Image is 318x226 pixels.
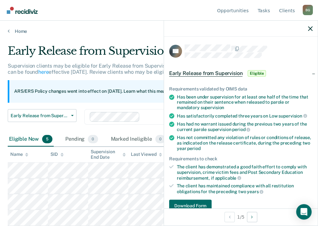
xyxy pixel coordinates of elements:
[38,69,49,75] a: here
[8,132,54,146] div: Eligible Now
[11,113,68,118] span: Early Release from Supervision
[164,63,318,84] div: Early Release from SupervisionEligible
[232,127,250,132] span: period
[303,5,313,15] button: Profile dropdown button
[169,70,242,77] span: Early Release from Supervision
[7,7,38,14] img: Recidiviz
[215,175,241,181] span: applicable
[177,94,313,110] div: Has been under supervision for at least one half of the time that remained on their sentence when...
[42,135,52,143] span: 5
[187,146,200,151] span: period
[177,113,313,119] div: Has satisfactorily completed three years on Low
[10,152,28,157] div: Name
[247,189,263,194] span: years
[8,63,291,75] p: Supervision clients may be eligible for Early Release from Supervision if they meet certain crite...
[201,105,224,110] span: supervision
[169,86,313,92] div: Requirements validated by OIMS data
[131,152,162,157] div: Last Viewed
[88,135,98,143] span: 0
[91,149,126,160] div: Supervision End Date
[303,5,313,15] div: B G
[110,132,167,146] div: Marked Ineligible
[8,44,294,63] div: Early Release from Supervision
[296,204,312,220] div: Open Intercom Messenger
[164,208,318,225] div: 1 / 5
[224,212,235,222] button: Previous Opportunity
[50,152,64,157] div: SID
[169,156,313,162] div: Requirements to check
[8,28,310,34] a: Home
[169,200,212,212] button: Download Form
[169,200,313,212] a: Navigate to form link
[177,183,313,194] div: The client has maintained compliance with all restitution obligations for the preceding two
[177,135,313,151] div: Has not committed any violation of rules or conditions of release, as indicated on the release ce...
[278,113,307,118] span: supervision
[247,212,257,222] button: Next Opportunity
[248,70,266,77] span: Eligible
[14,88,195,95] p: ARS/ERS Policy changes went into effect on [DATE]. Learn what this means for you:
[155,135,165,143] span: 0
[177,164,313,181] div: The client has demonstrated a good faith effort to comply with supervision, crime victim fees and...
[177,121,313,132] div: Has had no warrant issued during the previous two years of the current parole supervision
[64,132,99,146] div: Pending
